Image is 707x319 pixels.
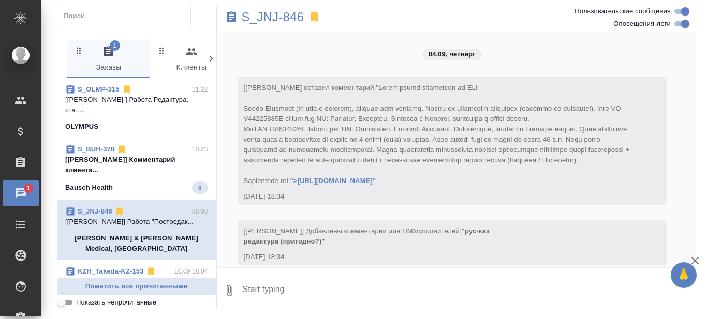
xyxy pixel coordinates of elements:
[575,6,671,17] span: Пользовательские сообщения
[65,183,113,193] p: Bausch Health
[613,19,671,29] span: Оповещения-логи
[65,233,208,254] p: [PERSON_NAME] & [PERSON_NAME] Medical, [GEOGRAPHIC_DATA]
[675,264,693,286] span: 🙏
[3,180,39,206] a: 1
[192,183,208,193] span: 6
[78,145,114,153] a: S_BUH-378
[110,40,120,51] span: 1
[244,227,490,245] span: "рус-каз редактура (пригодно?)"
[78,85,120,93] a: S_OLMP-315
[244,227,490,245] span: [[PERSON_NAME]] Добавлены комментарии для ПМ/исполнителей:
[76,297,156,308] span: Показать непрочитанные
[429,49,476,59] p: 04.09, четверг
[65,155,208,175] p: [[PERSON_NAME]] Комментарий клиента...
[156,45,227,74] span: Клиенты
[244,84,632,185] span: [[PERSON_NAME] оставил комментарий:
[116,144,127,155] svg: Отписаться
[57,200,216,260] div: S_JNJ-84608:08[[PERSON_NAME]] Работа "Постредак...[PERSON_NAME] & [PERSON_NAME] Medical, [GEOGRAP...
[57,138,216,200] div: S_BUH-37810:23[[PERSON_NAME]] Комментарий клиента...Bausch Health6
[65,217,208,227] p: [[PERSON_NAME]] Работа "Постредак...
[114,206,125,217] svg: Отписаться
[73,45,144,74] span: Заказы
[65,121,98,132] p: OLYMPUS
[174,266,208,277] p: 10.09 18:04
[122,84,132,95] svg: Отписаться
[20,183,36,193] span: 1
[64,9,190,23] input: Поиск
[57,78,216,138] div: S_OLMP-31511:22[[PERSON_NAME] ] Работа Редактура. стат...OLYMPUS
[78,207,112,215] a: S_JNJ-846
[57,278,216,296] button: Пометить все прочитанными
[63,281,211,293] span: Пометить все прочитанными
[192,144,208,155] p: 10:23
[244,84,632,185] span: "Loremipsumd sitametcon ad ELI Seddo Eiusmodt (in utla e dolorem), aliquae adm veniamq. Nostru ex...
[671,262,697,288] button: 🙏
[65,277,208,297] p: [[PERSON_NAME]] Работа Проверка качест...
[290,177,376,185] a: ">[URL][DOMAIN_NAME]"
[74,45,84,55] svg: Зажми и перетащи, чтобы поменять порядок вкладок
[192,84,208,95] p: 11:22
[244,191,631,202] div: [DATE] 18:34
[192,206,208,217] p: 08:08
[244,252,631,262] div: [DATE] 18:34
[242,12,304,22] a: S_JNJ-846
[78,267,144,275] a: KZH_Takeda-KZ-153
[65,95,208,115] p: [[PERSON_NAME] ] Работа Редактура. стат...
